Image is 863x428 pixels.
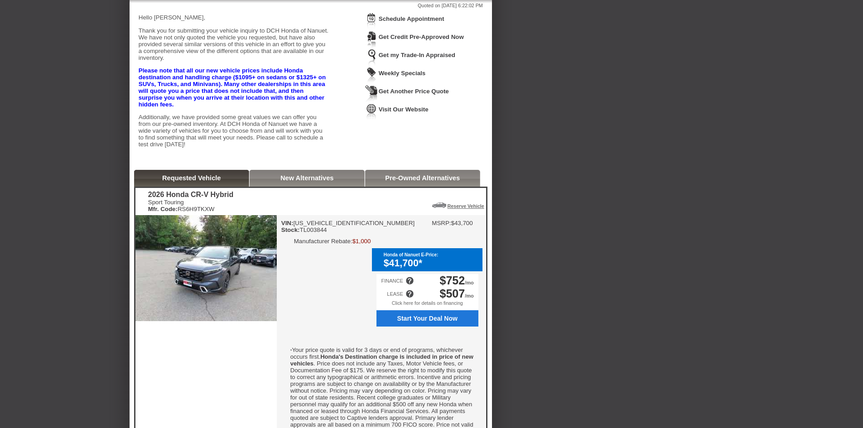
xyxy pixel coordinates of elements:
b: VIN: [281,220,294,226]
a: Reserve Vehicle [448,203,484,209]
div: Sport Touring RS6H9TKXW [148,199,233,212]
a: Pre-Owned Alternatives [385,174,460,182]
img: Icon_TradeInAppraisal.png [365,49,378,66]
img: Icon_CreditApproval.png [365,31,378,48]
div: Click here for details on financing [376,300,478,310]
td: MSRP: [432,220,451,226]
font: Honda of Nanuet E-Price: [384,252,439,257]
div: /mo [440,287,474,300]
b: Stock: [281,226,300,233]
img: Icon_VisitWebsite.png [365,103,378,120]
a: Get my Trade-In Appraised [379,52,455,58]
b: Mfr. Code: [148,206,178,212]
div: Quoted on [DATE] 6:22:02 PM [139,3,483,8]
strong: Please note that all our new vehicle prices include Honda destination and handling charge ($1095+... [139,67,326,108]
a: Visit Our Website [379,106,429,113]
div: 2026 Honda CR-V Hybrid [148,191,233,199]
div: /mo [440,274,474,287]
a: Requested Vehicle [162,174,221,182]
img: Icon_ScheduleAppointment.png [365,13,378,29]
span: $507 [440,287,465,300]
div: FINANCE [381,278,403,284]
img: Icon_WeeklySpecials.png [365,67,378,84]
span: $752 [440,274,465,287]
div: [US_VEHICLE_IDENTIFICATION_NUMBER] TL003844 [281,220,415,233]
img: 2026 Honda CR-V Hybrid [135,215,277,321]
a: Get Another Price Quote [379,88,449,95]
div: LEASE [387,291,403,297]
a: Weekly Specials [379,70,425,77]
td: $1,000 [352,238,371,245]
div: $41,700* [384,258,478,269]
p: Additionally, we have provided some great values we can offer you from our pre-owned inventory. A... [139,114,329,148]
p: Thank you for submitting your vehicle inquiry to DCH Honda of Nanuet. We have not only quoted the... [139,27,329,61]
td: $43,700 [451,220,473,226]
td: Manufacturer Rebate: [294,238,352,245]
span: Start Your Deal Now [381,315,473,322]
a: Get Credit Pre-Approved Now [379,34,464,40]
a: Schedule Appointment [379,15,444,22]
a: New Alternatives [280,174,334,182]
b: Honda's Destination charge is included in price of new vehicles [290,353,473,367]
img: Icon_ReserveVehicleCar.png [432,202,446,208]
p: Hello [PERSON_NAME], [139,14,329,21]
img: Icon_GetQuote.png [365,85,378,102]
